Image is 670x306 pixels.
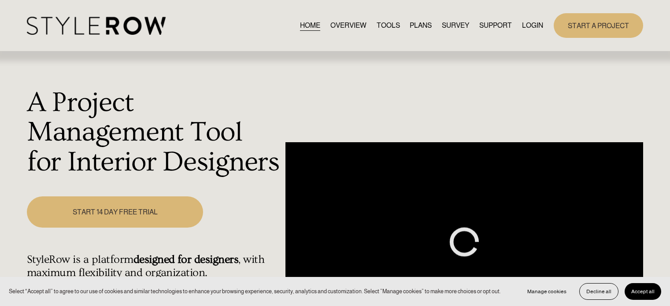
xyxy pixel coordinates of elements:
a: START 14 DAY FREE TRIAL [27,196,203,228]
strong: designed for designers [133,253,239,266]
span: Manage cookies [527,288,566,295]
a: PLANS [410,19,432,31]
a: LOGIN [522,19,543,31]
h4: StyleRow is a platform , with maximum flexibility and organization. [27,253,281,280]
span: Accept all [631,288,655,295]
img: StyleRow [27,17,166,35]
a: HOME [300,19,320,31]
a: SURVEY [442,19,469,31]
a: OVERVIEW [330,19,366,31]
span: SUPPORT [479,20,512,31]
button: Decline all [579,283,618,300]
a: START A PROJECT [554,13,643,37]
span: Decline all [586,288,611,295]
h1: A Project Management Tool for Interior Designers [27,88,281,177]
a: folder dropdown [479,19,512,31]
button: Manage cookies [521,283,573,300]
a: TOOLS [377,19,400,31]
button: Accept all [625,283,661,300]
p: Select “Accept all” to agree to our use of cookies and similar technologies to enhance your brows... [9,287,501,295]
